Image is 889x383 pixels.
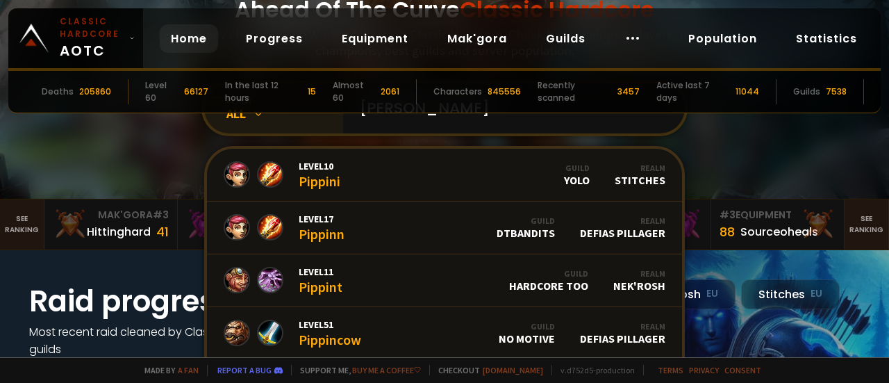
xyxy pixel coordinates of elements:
div: Equipment [720,208,836,222]
div: no motive [499,321,555,345]
div: Realm [615,163,665,173]
div: 3457 [617,85,640,98]
div: All [226,106,343,122]
a: Consent [724,365,761,375]
span: Made by [136,365,199,375]
a: Level10PippiniGuildYoloRealmStitches [207,149,682,202]
a: a fan [178,365,199,375]
div: Nek'Rosh [613,268,665,293]
div: Realm [580,321,665,332]
a: Equipment [331,24,419,53]
div: In the last 12 hours [225,79,302,104]
div: Mak'Gora [186,208,302,222]
small: EU [811,287,822,301]
a: Seeranking [845,199,889,250]
div: 7538 [826,85,847,98]
div: 15 [308,85,316,98]
a: Level51PippincowGuildno motiveRealmDefias Pillager [207,307,682,360]
div: Hittinghard [87,223,151,241]
div: Pippini [299,160,340,190]
div: 88 [720,222,735,241]
div: 205860 [79,85,111,98]
span: AOTC [60,15,124,61]
div: Realm [613,268,665,279]
div: Guild [497,215,555,226]
span: Support me, [291,365,421,375]
div: Stitches [615,163,665,187]
div: Pippinn [299,213,344,243]
div: Almost 60 [333,79,375,104]
div: Stitches [741,279,840,309]
a: #3Equipment88Sourceoheals [711,199,845,250]
div: Pippincow [299,318,361,348]
div: Recently scanned [538,79,612,104]
a: Mak'Gora#3Hittinghard41 [44,199,178,250]
a: Buy me a coffee [352,365,421,375]
span: Level 10 [299,160,340,172]
span: v. d752d5 - production [551,365,635,375]
a: Level17PippinnGuildDTBanditsRealmDefias Pillager [207,202,682,254]
span: Level 11 [299,266,342,278]
div: 11044 [736,85,759,98]
a: Home [160,24,218,53]
div: DTBandits [497,215,555,240]
div: Defias Pillager [580,215,665,240]
a: Progress [235,24,314,53]
div: 66127 [184,85,208,98]
div: Realm [580,215,665,226]
div: Deaths [42,85,74,98]
div: Active last 7 days [656,79,730,104]
h1: Raid progress [29,279,307,323]
div: Pippint [299,266,342,295]
div: Mak'Gora [53,208,169,222]
a: Guilds [535,24,597,53]
a: Mak'Gora#2Rivench100 [178,199,311,250]
div: Yolo [564,163,590,187]
div: 845556 [488,85,521,98]
a: Level11PippintGuildHardcore TooRealmNek'Rosh [207,254,682,307]
small: Classic Hardcore [60,15,124,40]
div: Characters [433,85,482,98]
span: Checkout [429,365,543,375]
a: Report a bug [217,365,272,375]
div: Hardcore Too [509,268,588,293]
div: Sourceoheals [740,223,818,241]
div: Level 60 [145,79,178,104]
a: Population [677,24,768,53]
a: [DOMAIN_NAME] [483,365,543,375]
div: Guild [499,321,555,332]
span: Level 51 [299,318,361,331]
span: # 3 [720,208,736,222]
div: Guilds [793,85,820,98]
small: EU [706,287,718,301]
a: Statistics [785,24,868,53]
span: Level 17 [299,213,344,225]
div: 41 [156,222,169,241]
div: Guild [509,268,588,279]
a: Mak'gora [436,24,518,53]
div: 2061 [381,85,399,98]
a: Classic HardcoreAOTC [8,8,143,68]
div: Defias Pillager [580,321,665,345]
h4: Most recent raid cleaned by Classic Hardcore guilds [29,323,307,358]
span: # 3 [153,208,169,222]
a: Terms [658,365,683,375]
div: Guild [564,163,590,173]
a: Privacy [689,365,719,375]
